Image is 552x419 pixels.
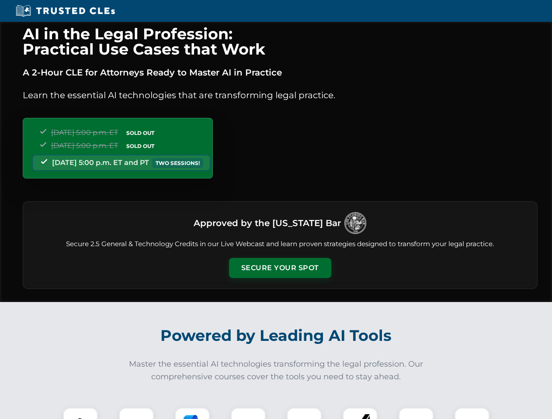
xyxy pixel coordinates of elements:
img: Trusted CLEs [13,4,118,17]
h2: Powered by Leading AI Tools [34,320,518,351]
p: A 2-Hour CLE for Attorneys Ready to Master AI in Practice [23,65,538,79]
h3: Approved by the [US_STATE] Bar [194,215,341,231]
span: [DATE] 5:00 p.m. ET [51,141,118,150]
p: Learn the essential AI technologies that are transforming legal practice. [23,88,538,102]
span: SOLD OUT [123,128,157,137]
span: SOLD OUT [123,141,157,151]
h1: AI in the Legal Profession: Practical Use Cases that Work [23,26,538,57]
img: Logo [344,212,366,234]
span: [DATE] 5:00 p.m. ET [51,128,118,137]
p: Master the essential AI technologies transforming the legal profession. Our comprehensive courses... [123,358,429,383]
button: Secure Your Spot [229,258,331,278]
p: Secure 2.5 General & Technology Credits in our Live Webcast and learn proven strategies designed ... [34,239,527,249]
